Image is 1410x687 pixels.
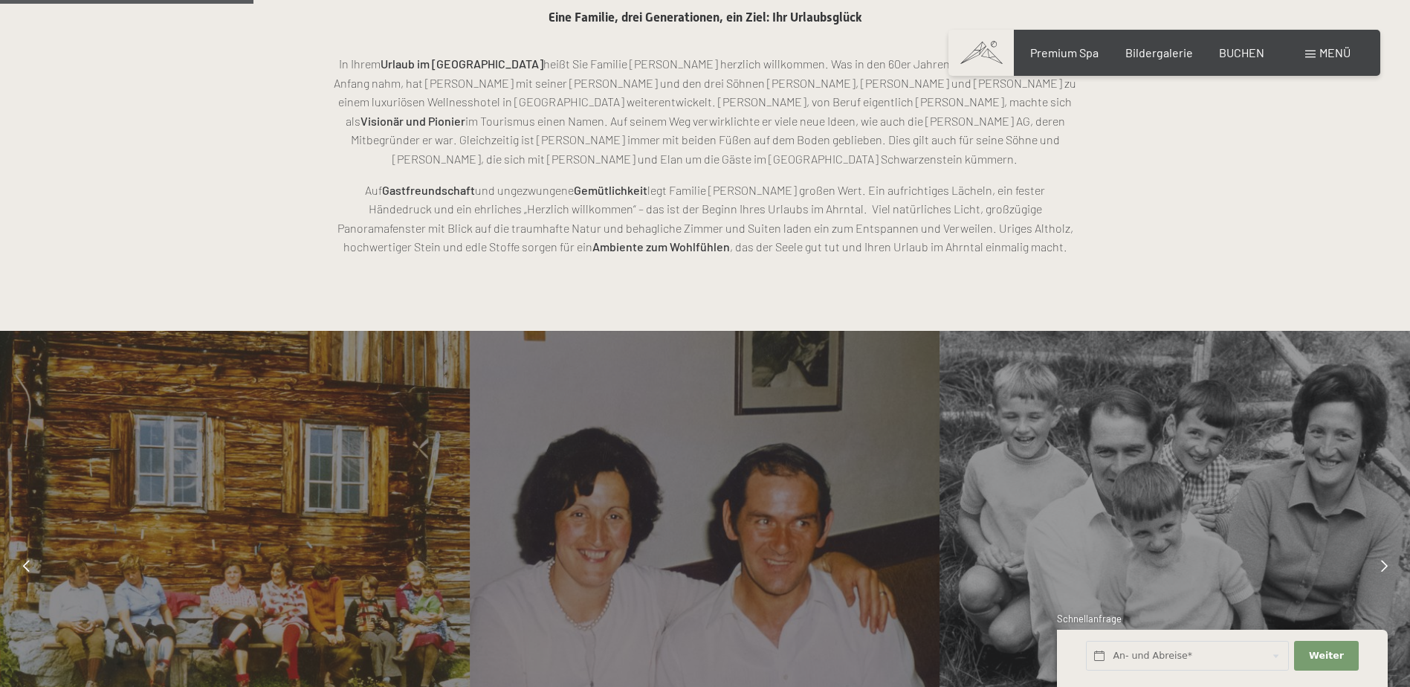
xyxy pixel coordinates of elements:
a: Bildergalerie [1125,45,1193,59]
strong: Gastfreundschaft [382,183,475,197]
strong: Gemütlichkeit [574,183,647,197]
a: Premium Spa [1030,45,1099,59]
span: Weiter [1309,649,1344,662]
p: Auf und ungezwungene legt Familie [PERSON_NAME] großen Wert. Ein aufrichtiges Lächeln, ein fester... [334,181,1077,257]
button: Weiter [1294,641,1358,671]
span: Schnellanfrage [1057,613,1122,625]
p: In Ihrem heißt Sie Familie [PERSON_NAME] herzlich willkommen. Was in den 60er Jahren als kleines ... [334,54,1077,169]
a: BUCHEN [1219,45,1264,59]
strong: Urlaub im [GEOGRAPHIC_DATA] [381,57,543,71]
strong: Ambiente zum Wohlfühlen [592,239,730,254]
strong: Visionär und Pionier [360,114,465,128]
span: Menü [1319,45,1351,59]
span: Eine Familie, drei Generationen, ein Ziel: Ihr Urlaubsglück [549,10,862,25]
